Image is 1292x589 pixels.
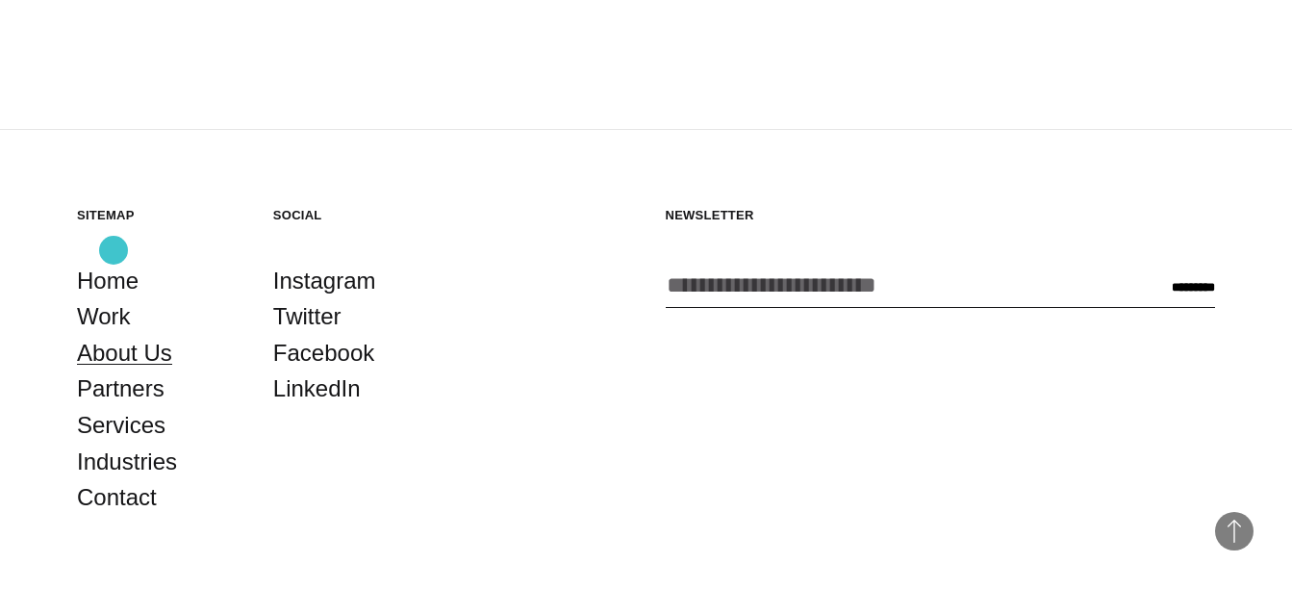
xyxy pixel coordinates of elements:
[77,407,165,444] a: Services
[77,335,172,371] a: About Us
[666,207,1216,223] h5: Newsletter
[273,371,361,407] a: LinkedIn
[77,298,131,335] a: Work
[77,207,235,223] h5: Sitemap
[77,263,139,299] a: Home
[273,335,374,371] a: Facebook
[273,207,431,223] h5: Social
[1215,512,1254,551] button: Back to Top
[77,479,157,516] a: Contact
[273,298,342,335] a: Twitter
[273,263,376,299] a: Instagram
[77,371,165,407] a: Partners
[77,444,177,480] a: Industries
